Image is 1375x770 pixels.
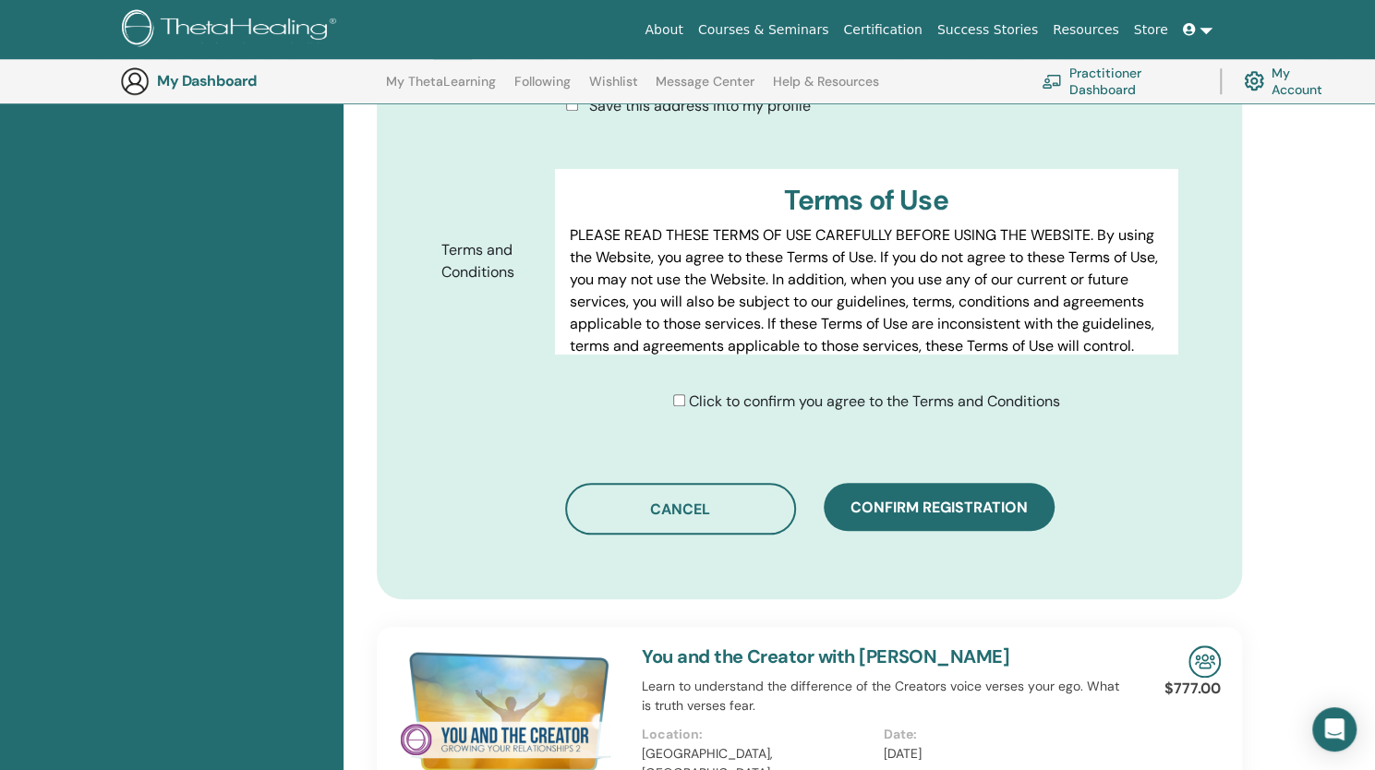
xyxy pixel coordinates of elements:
[1188,645,1221,678] img: In-Person Seminar
[850,498,1028,517] span: Confirm registration
[428,233,555,290] label: Terms and Conditions
[1127,13,1176,47] a: Store
[157,72,342,90] h3: My Dashboard
[570,184,1163,217] h3: Terms of Use
[1244,66,1264,95] img: cog.svg
[386,74,496,103] a: My ThetaLearning
[930,13,1045,47] a: Success Stories
[691,13,837,47] a: Courses & Seminars
[836,13,929,47] a: Certification
[656,74,754,103] a: Message Center
[589,96,811,115] span: Save this address into my profile
[824,483,1055,531] button: Confirm registration
[1164,678,1221,700] p: $777.00
[120,66,150,96] img: generic-user-icon.jpg
[642,677,1125,716] p: Learn to understand the difference of the Creators voice verses your ego. What is truth verses fear.
[642,725,872,744] p: Location:
[637,13,690,47] a: About
[589,74,638,103] a: Wishlist
[884,725,1114,744] p: Date:
[122,9,343,51] img: logo.png
[565,483,796,535] button: Cancel
[514,74,571,103] a: Following
[570,224,1163,357] p: PLEASE READ THESE TERMS OF USE CAREFULLY BEFORE USING THE WEBSITE. By using the Website, you agre...
[1244,61,1337,102] a: My Account
[689,391,1060,411] span: Click to confirm you agree to the Terms and Conditions
[1045,13,1127,47] a: Resources
[773,74,879,103] a: Help & Resources
[1042,74,1062,89] img: chalkboard-teacher.svg
[884,744,1114,764] p: [DATE]
[642,644,1009,668] a: You and the Creator with [PERSON_NAME]
[1312,707,1357,752] div: Open Intercom Messenger
[650,499,710,519] span: Cancel
[1042,61,1198,102] a: Practitioner Dashboard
